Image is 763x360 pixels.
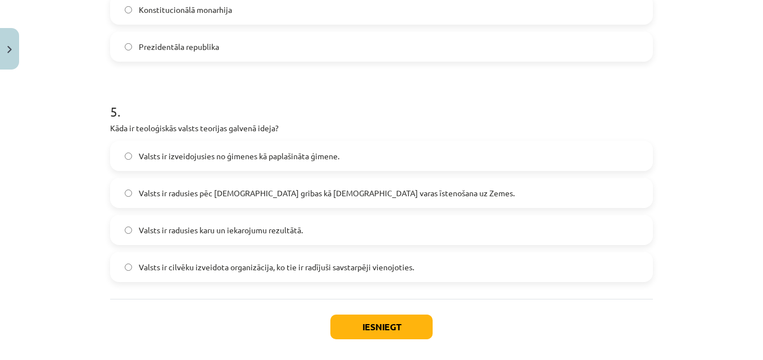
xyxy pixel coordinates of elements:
[125,190,132,197] input: Valsts ir radusies pēc [DEMOGRAPHIC_DATA] gribas kā [DEMOGRAPHIC_DATA] varas īstenošana uz Zemes.
[330,315,433,339] button: Iesniegt
[125,43,132,50] input: Prezidentāla republika
[125,227,132,234] input: Valsts ir radusies karu un iekarojumu rezultātā.
[125,6,132,13] input: Konstitucionālā monarhija
[139,261,414,273] span: Valsts ir cilvēku izveidota organizācija, ko tie ir radījuši savstarpēji vienojoties.
[139,187,515,199] span: Valsts ir radusies pēc [DEMOGRAPHIC_DATA] gribas kā [DEMOGRAPHIC_DATA] varas īstenošana uz Zemes.
[7,46,12,53] img: icon-close-lesson-0947bae3869378f0d4975bcd49f059093ad1ed9edebbc8119c70593378902aed.svg
[125,264,132,271] input: Valsts ir cilvēku izveidota organizācija, ko tie ir radījuši savstarpēji vienojoties.
[125,153,132,160] input: Valsts ir izveidojusies no ģimenes kā paplašināta ģimene.
[139,4,232,16] span: Konstitucionālā monarhija
[110,84,653,119] h1: 5 .
[110,122,653,134] p: Kāda ir teoloģiskās valsts teorijas galvenā ideja?
[139,224,303,236] span: Valsts ir radusies karu un iekarojumu rezultātā.
[139,150,339,162] span: Valsts ir izveidojusies no ģimenes kā paplašināta ģimene.
[139,41,219,53] span: Prezidentāla republika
